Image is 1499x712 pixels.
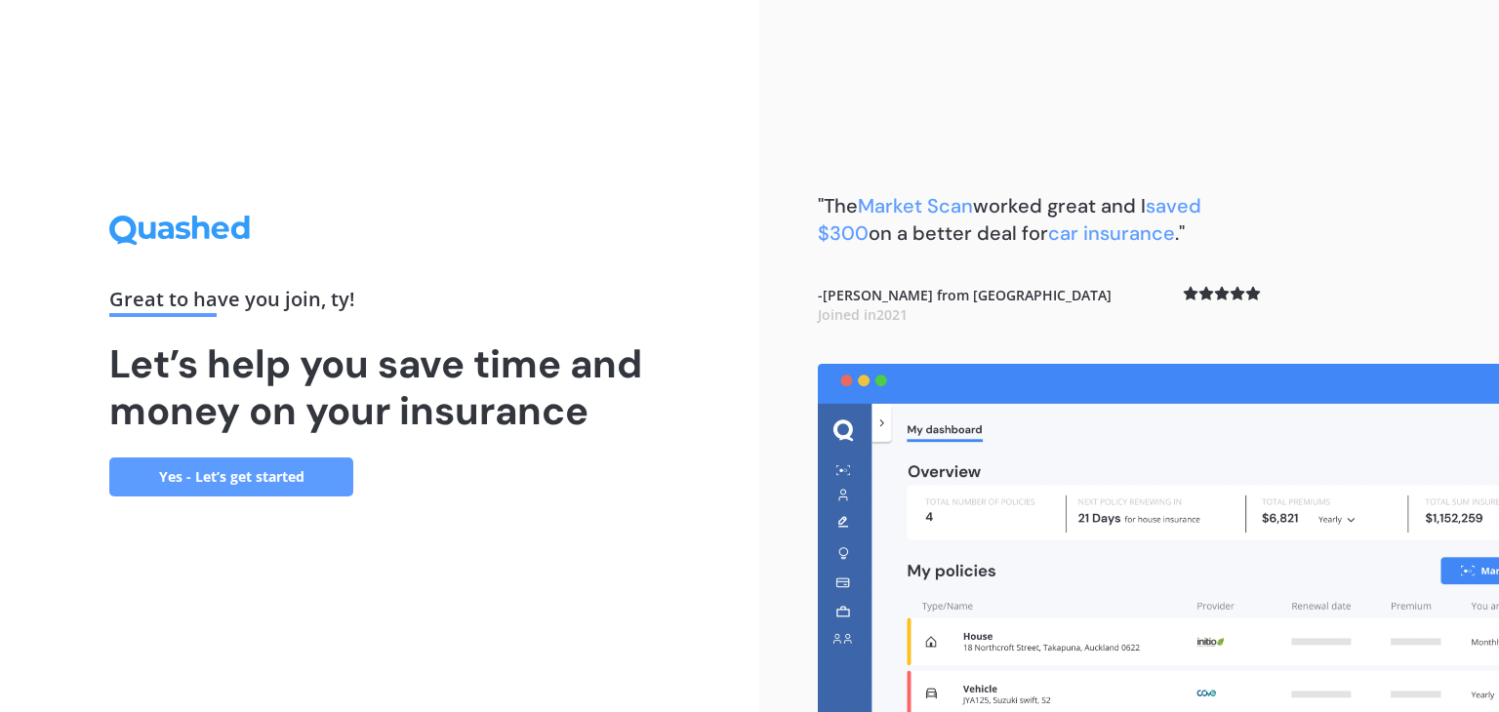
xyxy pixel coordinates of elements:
[818,286,1112,324] b: - [PERSON_NAME] from [GEOGRAPHIC_DATA]
[858,193,973,218] span: Market Scan
[1048,220,1175,246] span: car insurance
[109,340,650,434] h1: Let’s help you save time and money on your insurance
[818,305,908,324] span: Joined in 2021
[818,193,1201,246] b: "The worked great and I on a better deal for ."
[818,364,1499,712] img: dashboard.webp
[109,457,353,496] a: Yes - Let’s get started
[818,193,1201,246] span: saved $300
[109,290,650,317] div: Great to have you join , ty !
